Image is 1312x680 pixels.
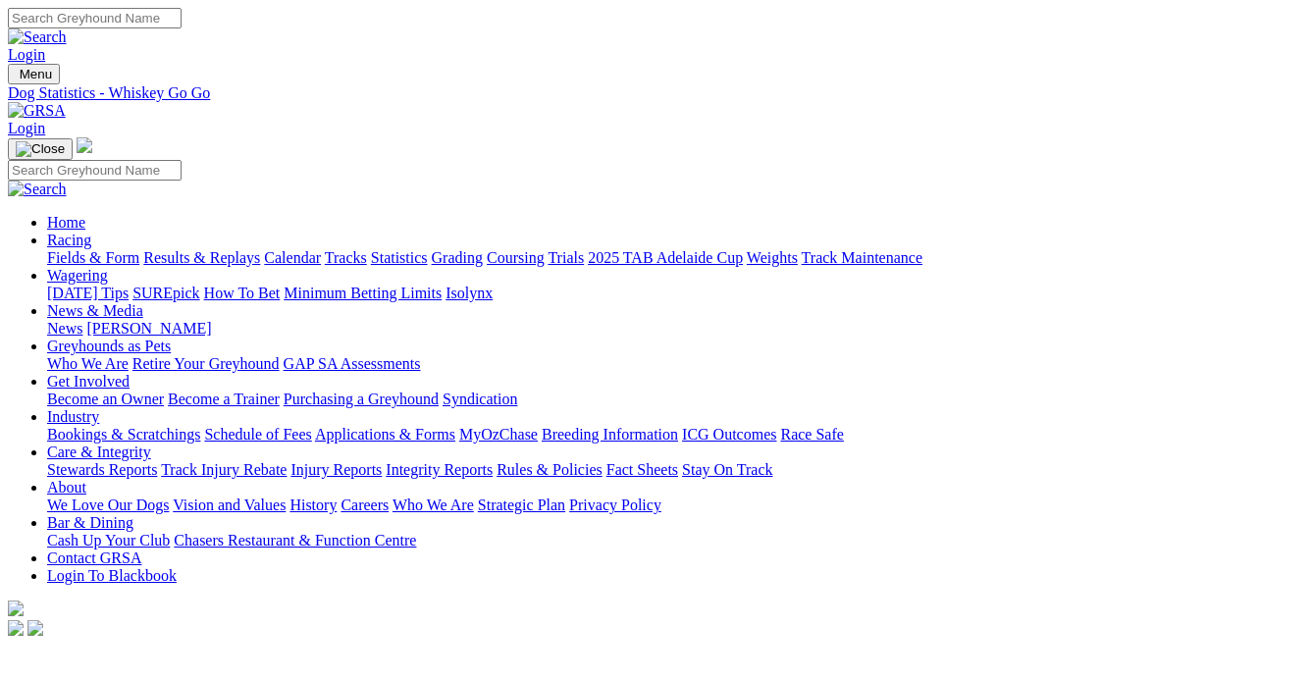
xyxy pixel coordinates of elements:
[548,249,584,266] a: Trials
[77,137,92,153] img: logo-grsa-white.png
[682,461,772,478] a: Stay On Track
[20,67,52,81] span: Menu
[780,426,843,443] a: Race Safe
[47,391,164,407] a: Become an Owner
[371,249,428,266] a: Statistics
[47,514,133,531] a: Bar & Dining
[8,620,24,636] img: facebook.svg
[47,461,157,478] a: Stewards Reports
[174,532,416,549] a: Chasers Restaurant & Function Centre
[132,355,280,372] a: Retire Your Greyhound
[264,249,321,266] a: Calendar
[47,373,130,390] a: Get Involved
[8,138,73,160] button: Toggle navigation
[289,497,337,513] a: History
[588,249,743,266] a: 2025 TAB Adelaide Cup
[47,408,99,425] a: Industry
[47,320,1304,338] div: News & Media
[8,601,24,616] img: logo-grsa-white.png
[47,249,1304,267] div: Racing
[47,532,170,549] a: Cash Up Your Club
[542,426,678,443] a: Breeding Information
[487,249,545,266] a: Coursing
[47,461,1304,479] div: Care & Integrity
[132,285,199,301] a: SUREpick
[47,497,169,513] a: We Love Our Dogs
[47,549,141,566] a: Contact GRSA
[8,8,182,28] input: Search
[443,391,517,407] a: Syndication
[47,338,171,354] a: Greyhounds as Pets
[290,461,382,478] a: Injury Reports
[8,160,182,181] input: Search
[86,320,211,337] a: [PERSON_NAME]
[47,532,1304,549] div: Bar & Dining
[47,355,1304,373] div: Greyhounds as Pets
[47,479,86,496] a: About
[386,461,493,478] a: Integrity Reports
[432,249,483,266] a: Grading
[47,391,1304,408] div: Get Involved
[47,267,108,284] a: Wagering
[459,426,538,443] a: MyOzChase
[47,426,1304,444] div: Industry
[284,355,421,372] a: GAP SA Assessments
[8,181,67,198] img: Search
[8,46,45,63] a: Login
[8,102,66,120] img: GRSA
[497,461,603,478] a: Rules & Policies
[284,391,439,407] a: Purchasing a Greyhound
[47,320,82,337] a: News
[325,249,367,266] a: Tracks
[47,285,129,301] a: [DATE] Tips
[173,497,286,513] a: Vision and Values
[47,214,85,231] a: Home
[8,120,45,136] a: Login
[8,64,60,84] button: Toggle navigation
[47,355,129,372] a: Who We Are
[315,426,455,443] a: Applications & Forms
[47,285,1304,302] div: Wagering
[47,426,200,443] a: Bookings & Scratchings
[47,567,177,584] a: Login To Blackbook
[204,426,311,443] a: Schedule of Fees
[8,28,67,46] img: Search
[47,302,143,319] a: News & Media
[606,461,678,478] a: Fact Sheets
[478,497,565,513] a: Strategic Plan
[802,249,922,266] a: Track Maintenance
[16,141,65,157] img: Close
[27,620,43,636] img: twitter.svg
[168,391,280,407] a: Become a Trainer
[569,497,661,513] a: Privacy Policy
[47,444,151,460] a: Care & Integrity
[161,461,287,478] a: Track Injury Rebate
[47,249,139,266] a: Fields & Form
[747,249,798,266] a: Weights
[8,84,1304,102] a: Dog Statistics - Whiskey Go Go
[393,497,474,513] a: Who We Are
[284,285,442,301] a: Minimum Betting Limits
[143,249,260,266] a: Results & Replays
[47,497,1304,514] div: About
[682,426,776,443] a: ICG Outcomes
[204,285,281,301] a: How To Bet
[341,497,389,513] a: Careers
[446,285,493,301] a: Isolynx
[47,232,91,248] a: Racing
